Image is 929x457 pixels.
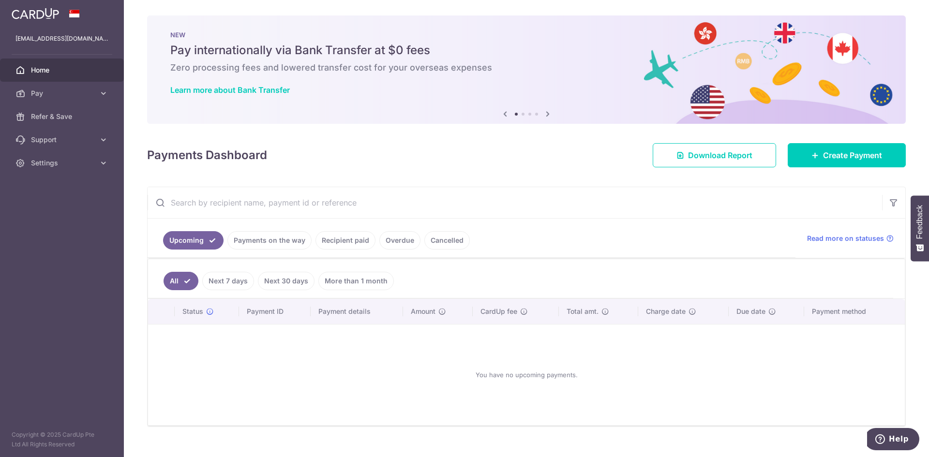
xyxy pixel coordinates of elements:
a: Recipient paid [315,231,375,250]
span: Read more on statuses [807,234,884,243]
th: Payment ID [239,299,311,324]
span: Total amt. [567,307,599,316]
a: Create Payment [788,143,906,167]
a: More than 1 month [318,272,394,290]
span: Home [31,65,95,75]
a: Payments on the way [227,231,312,250]
span: Feedback [915,205,924,239]
span: Pay [31,88,95,98]
th: Payment method [804,299,905,324]
span: Due date [736,307,765,316]
span: Create Payment [823,149,882,161]
input: Search by recipient name, payment id or reference [148,187,882,218]
span: Settings [31,158,95,168]
img: CardUp [12,8,59,19]
span: Status [182,307,203,316]
a: Read more on statuses [807,234,894,243]
a: All [164,272,198,290]
th: Payment details [311,299,404,324]
iframe: Opens a widget where you can find more information [867,428,919,452]
a: Overdue [379,231,420,250]
a: Learn more about Bank Transfer [170,85,290,95]
button: Feedback - Show survey [911,195,929,261]
img: Bank transfer banner [147,15,906,124]
a: Next 30 days [258,272,315,290]
p: NEW [170,31,883,39]
span: Amount [411,307,435,316]
a: Cancelled [424,231,470,250]
span: Charge date [646,307,686,316]
span: Download Report [688,149,752,161]
h4: Payments Dashboard [147,147,267,164]
h6: Zero processing fees and lowered transfer cost for your overseas expenses [170,62,883,74]
p: [EMAIL_ADDRESS][DOMAIN_NAME] [15,34,108,44]
a: Upcoming [163,231,224,250]
span: Support [31,135,95,145]
span: Refer & Save [31,112,95,121]
span: CardUp fee [480,307,517,316]
div: You have no upcoming payments. [160,332,893,417]
h5: Pay internationally via Bank Transfer at $0 fees [170,43,883,58]
a: Download Report [653,143,776,167]
a: Next 7 days [202,272,254,290]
